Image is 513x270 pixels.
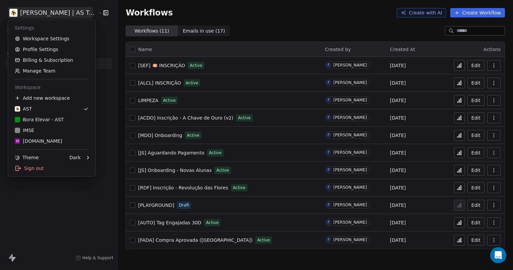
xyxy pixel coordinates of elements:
[11,55,93,65] a: Billing & Subscription
[15,105,32,112] div: AST
[15,127,34,134] div: IMSE
[11,22,93,33] div: Settings
[16,139,19,144] span: m
[15,138,62,144] div: [DOMAIN_NAME]
[11,65,93,76] a: Manage Team
[69,154,81,161] div: Dark
[11,44,93,55] a: Profile Settings
[15,154,39,161] div: Theme
[15,116,64,123] div: Bora Elevar - AST
[11,82,93,93] div: Workspace
[11,33,93,44] a: Workspace Settings
[15,106,20,111] img: Logo%202022%20quad.jpg
[11,93,93,103] div: Add new workspace
[11,163,93,174] div: Sign out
